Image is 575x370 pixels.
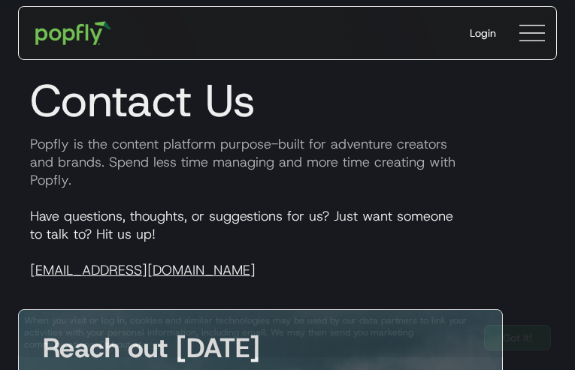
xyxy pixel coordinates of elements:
[141,338,160,350] a: here
[18,135,557,189] p: Popfly is the content platform purpose-built for adventure creators and brands. Spend less time m...
[470,26,496,41] div: Login
[18,74,557,128] h1: Contact Us
[484,325,551,350] a: Got It!
[458,14,508,53] a: Login
[25,11,122,56] a: home
[30,261,256,279] a: [EMAIL_ADDRESS][DOMAIN_NAME]
[18,207,557,279] p: Have questions, thoughts, or suggestions for us? Just want someone to talk to? Hit us up!
[24,314,472,350] div: When you visit or log in, cookies and similar technologies may be used by our data partners to li...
